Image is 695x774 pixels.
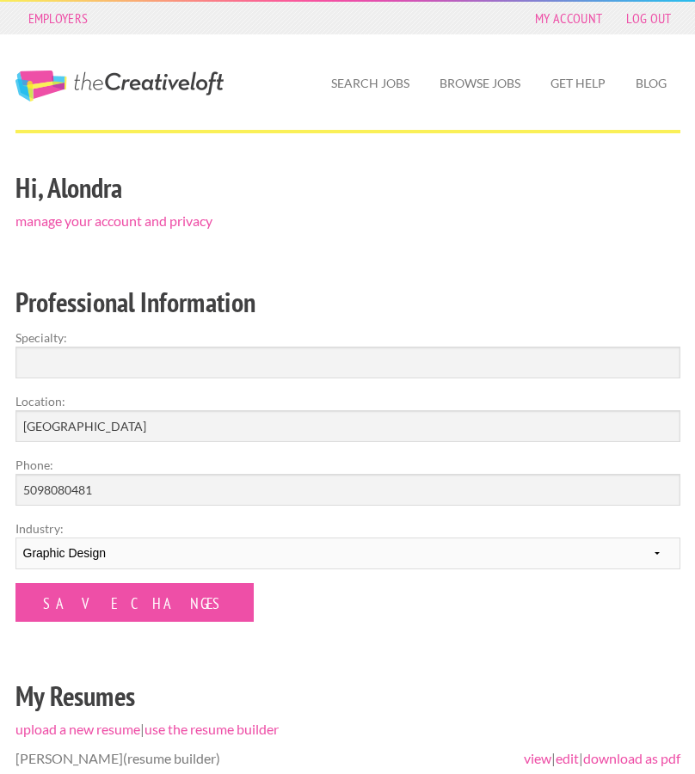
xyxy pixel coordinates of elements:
h2: Hi, Alondra [15,169,680,207]
span: | | [524,750,680,768]
a: Blog [622,64,680,103]
label: Specialty: [15,329,680,347]
label: Industry: [15,519,680,537]
input: Save Changes [15,583,254,622]
a: The Creative Loft [15,71,224,101]
a: manage your account and privacy [15,212,212,229]
a: My Account [526,6,611,30]
a: upload a new resume [15,721,140,737]
label: Location: [15,392,680,410]
h2: Professional Information [15,283,680,322]
input: e.g. New York, NY [15,410,680,442]
a: download as pdf [583,750,680,766]
a: Log Out [618,6,680,30]
label: Phone: [15,456,680,474]
a: Search Jobs [317,64,423,103]
a: Get Help [537,64,619,103]
a: Browse Jobs [426,64,534,103]
a: Employers [20,6,97,30]
a: use the resume builder [145,721,279,737]
a: view [524,750,551,766]
span: (resume builder) [123,750,220,766]
input: Optional [15,474,680,506]
a: edit [556,750,579,766]
h2: My Resumes [15,677,680,716]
